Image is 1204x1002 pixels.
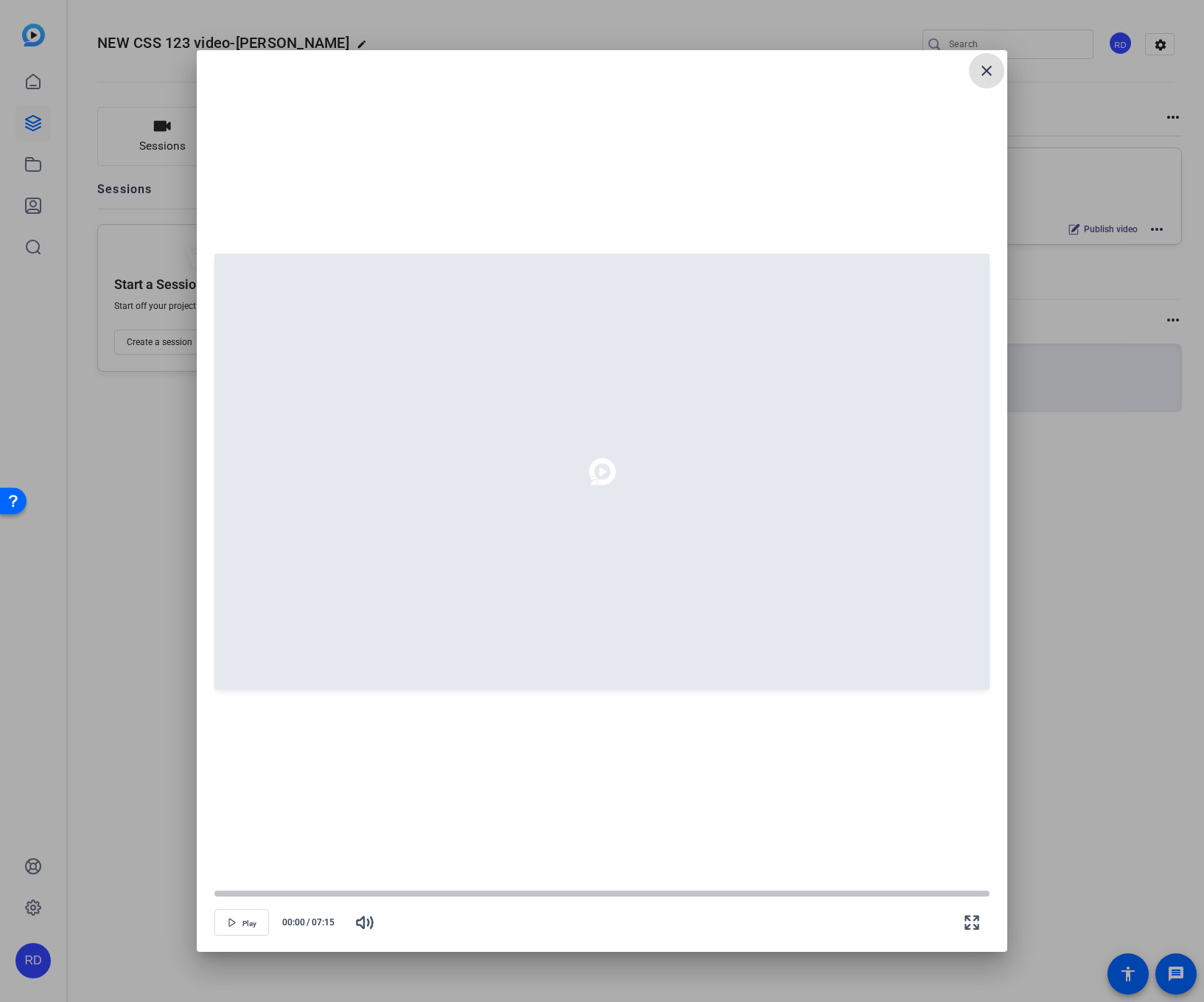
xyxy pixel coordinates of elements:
[978,62,995,80] mat-icon: close
[275,916,305,929] span: 00:00
[954,905,990,940] button: Fullscreen
[347,905,382,940] button: Mute
[214,909,269,936] button: Play
[312,916,342,929] span: 07:15
[242,919,256,928] span: Play
[275,916,341,929] div: /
